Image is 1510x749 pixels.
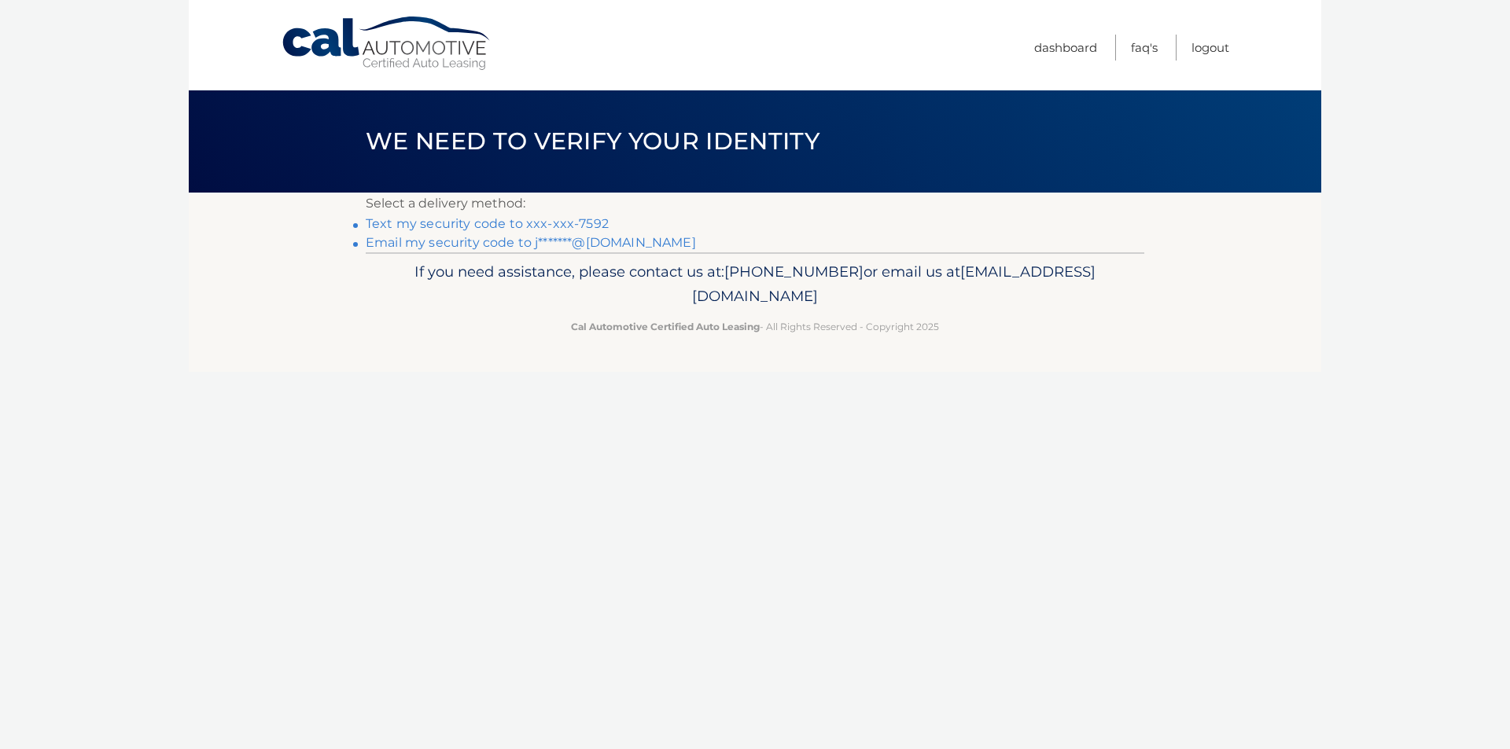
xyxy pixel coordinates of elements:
[366,235,696,250] a: Email my security code to j*******@[DOMAIN_NAME]
[366,127,819,156] span: We need to verify your identity
[376,259,1134,310] p: If you need assistance, please contact us at: or email us at
[1131,35,1158,61] a: FAQ's
[366,216,609,231] a: Text my security code to xxx-xxx-7592
[724,263,864,281] span: [PHONE_NUMBER]
[1191,35,1229,61] a: Logout
[366,193,1144,215] p: Select a delivery method:
[376,318,1134,335] p: - All Rights Reserved - Copyright 2025
[1034,35,1097,61] a: Dashboard
[281,16,493,72] a: Cal Automotive
[571,321,760,332] strong: Cal Automotive Certified Auto Leasing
